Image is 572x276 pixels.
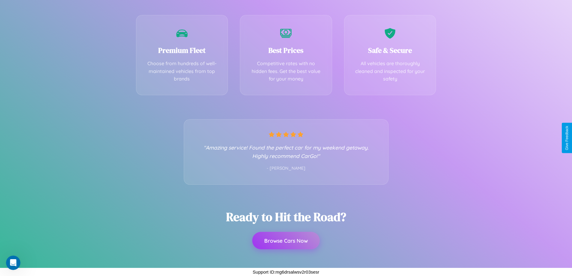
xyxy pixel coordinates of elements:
[249,60,323,83] p: Competitive rates with no hidden fees. Get the best value for your money
[565,126,569,150] div: Give Feedback
[249,45,323,55] h3: Best Prices
[353,45,427,55] h3: Safe & Secure
[145,45,219,55] h3: Premium Fleet
[353,60,427,83] p: All vehicles are thoroughly cleaned and inspected for your safety
[252,232,320,249] button: Browse Cars Now
[196,143,376,160] p: "Amazing service! Found the perfect car for my weekend getaway. Highly recommend CarGo!"
[145,60,219,83] p: Choose from hundreds of well-maintained vehicles from top brands
[196,165,376,172] p: - [PERSON_NAME]
[6,256,20,270] iframe: Intercom live chat
[226,209,346,225] h2: Ready to Hit the Road?
[253,268,319,276] p: Support ID: mg6drsalwsv2r03sesr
